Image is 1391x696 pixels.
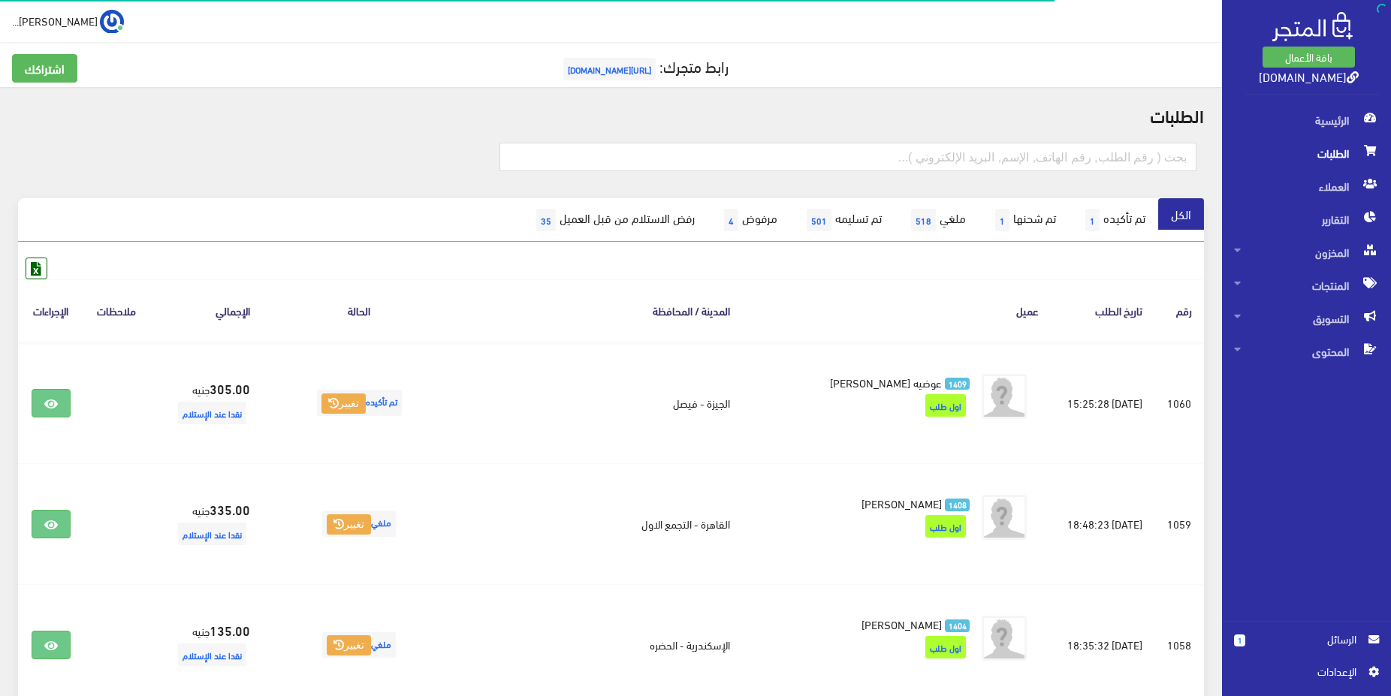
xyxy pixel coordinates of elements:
[1234,203,1379,236] span: التقارير
[925,394,966,417] span: اول طلب
[1234,335,1379,368] span: المحتوى
[1257,631,1356,647] span: الرسائل
[766,616,970,632] a: 1404 [PERSON_NAME]
[149,463,262,584] td: جنيه
[12,9,124,33] a: ... [PERSON_NAME]...
[766,495,970,511] a: 1408 [PERSON_NAME]
[1051,463,1154,584] td: [DATE] 18:48:23
[979,198,1069,242] a: تم شحنها1
[742,279,1051,342] th: عميل
[317,390,402,416] span: تم تأكيده
[1222,104,1391,137] a: الرئيسية
[982,495,1027,540] img: avatar.png
[945,619,970,632] span: 1404
[1154,463,1205,584] td: 1059
[1234,634,1245,646] span: 1
[262,279,456,342] th: الحالة
[100,10,124,34] img: ...
[925,515,966,538] span: اول طلب
[178,402,246,424] span: نقدا عند الإستلام
[322,511,396,537] span: ملغي
[1222,269,1391,302] a: المنتجات
[982,374,1027,419] img: avatar.png
[499,143,1196,171] input: بحث ( رقم الطلب, رقم الهاتف, الإسم, البريد اﻹلكتروني )...
[321,393,366,414] button: تغيير
[210,378,250,398] strong: 305.00
[1051,342,1154,464] td: [DATE] 15:25:28
[911,209,936,231] span: 518
[1222,335,1391,368] a: المحتوى
[84,279,149,342] th: ملاحظات
[149,279,262,342] th: اﻹجمالي
[520,198,708,242] a: رفض الاستلام من قبل العميل35
[1222,236,1391,269] a: المخزون
[1272,12,1353,41] img: .
[1234,302,1379,335] span: التسويق
[1234,269,1379,302] span: المنتجات
[1246,663,1356,679] span: اﻹعدادات
[1234,631,1379,663] a: 1 الرسائل
[1234,137,1379,170] span: الطلبات
[724,209,738,231] span: 4
[995,209,1009,231] span: 1
[178,643,246,666] span: نقدا عند الإستلام
[1154,279,1205,342] th: رقم
[18,279,84,342] th: الإجراءات
[1222,137,1391,170] a: الطلبات
[1222,203,1391,236] a: التقارير
[1069,198,1158,242] a: تم تأكيده1
[1263,47,1355,68] a: باقة الأعمال
[1085,209,1100,231] span: 1
[456,342,742,464] td: الجيزة - فيصل
[327,635,371,656] button: تغيير
[945,499,970,511] span: 1408
[327,514,371,535] button: تغيير
[925,636,966,658] span: اول طلب
[563,58,656,80] span: [URL][DOMAIN_NAME]
[1051,279,1154,342] th: تاريخ الطلب
[1259,65,1359,87] a: [DOMAIN_NAME]
[861,613,942,634] span: [PERSON_NAME]
[895,198,979,242] a: ملغي518
[1222,170,1391,203] a: العملاء
[708,198,790,242] a: مرفوض4
[1234,663,1379,687] a: اﻹعدادات
[178,523,246,545] span: نقدا عند الإستلام
[12,11,98,30] span: [PERSON_NAME]...
[210,620,250,640] strong: 135.00
[766,374,970,390] a: 1409 عوضيه [PERSON_NAME]
[149,342,262,464] td: جنيه
[456,463,742,584] td: القاهرة - التجمع الاول
[1154,342,1205,464] td: 1060
[861,493,942,514] span: [PERSON_NAME]
[1234,104,1379,137] span: الرئيسية
[560,52,729,80] a: رابط متجرك:[URL][DOMAIN_NAME]
[807,209,831,231] span: 501
[1234,170,1379,203] span: العملاء
[456,279,742,342] th: المدينة / المحافظة
[210,499,250,519] strong: 335.00
[830,372,942,393] span: عوضيه [PERSON_NAME]
[18,105,1204,125] h2: الطلبات
[982,616,1027,661] img: avatar.png
[536,209,556,231] span: 35
[322,632,396,658] span: ملغي
[945,378,970,390] span: 1409
[1158,198,1204,230] a: الكل
[1234,236,1379,269] span: المخزون
[790,198,895,242] a: تم تسليمه501
[12,54,77,83] a: اشتراكك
